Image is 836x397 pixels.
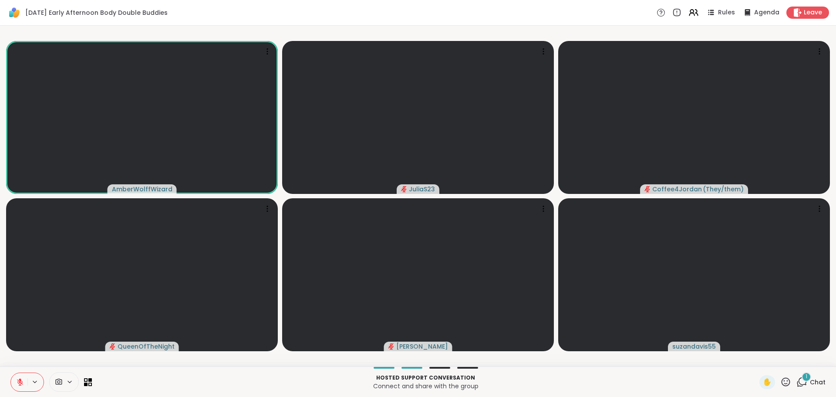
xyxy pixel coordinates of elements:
span: Agenda [754,8,779,17]
span: ✋ [763,377,772,387]
span: audio-muted [110,343,116,349]
span: Leave [804,8,822,17]
span: [PERSON_NAME] [396,342,448,351]
img: ShareWell Logomark [7,5,22,20]
span: Coffee4Jordan [652,185,702,193]
span: AmberWolffWizard [112,185,172,193]
span: Chat [810,378,826,387]
span: JuliaS23 [409,185,435,193]
span: audio-muted [644,186,651,192]
span: QueenOfTheNight [118,342,175,351]
p: Hosted support conversation [97,374,754,382]
span: 1 [806,373,807,380]
span: audio-muted [388,343,394,349]
span: suzandavis55 [672,342,716,351]
p: Connect and share with the group [97,382,754,390]
span: audio-muted [401,186,407,192]
span: ( They/them ) [703,185,744,193]
span: Rules [718,8,735,17]
span: [DATE] Early Afternoon Body Double Buddies [25,8,168,17]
